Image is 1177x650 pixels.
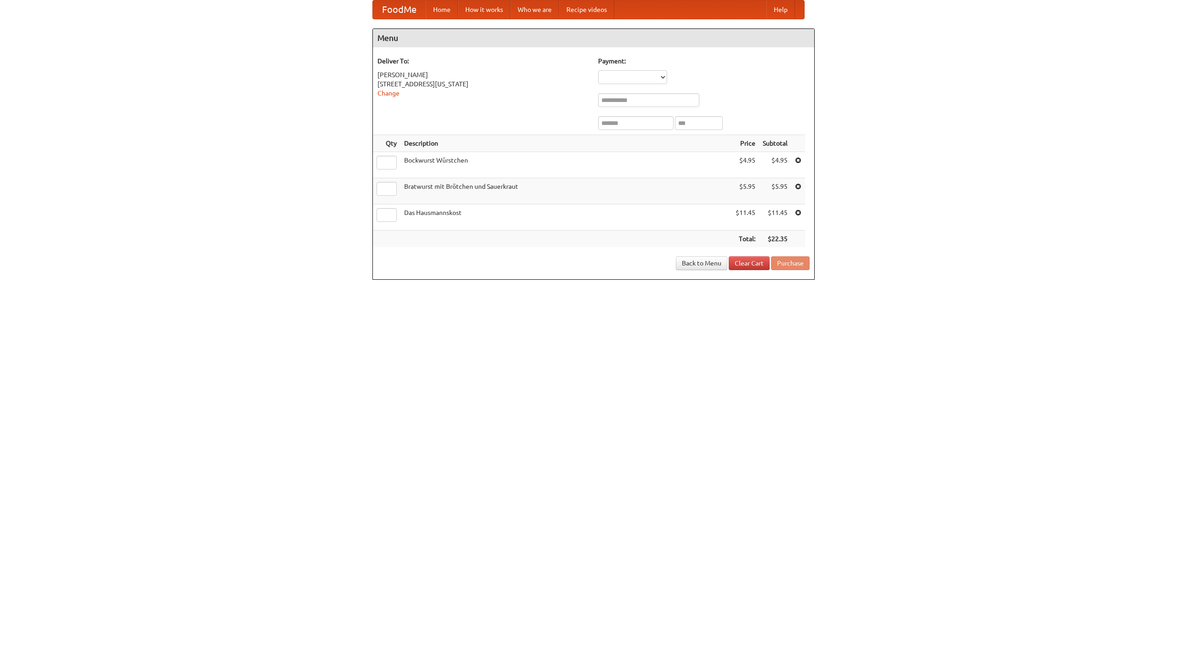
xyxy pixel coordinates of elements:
[759,152,791,178] td: $4.95
[400,135,732,152] th: Description
[732,178,759,204] td: $5.95
[732,135,759,152] th: Price
[400,178,732,204] td: Bratwurst mit Brötchen und Sauerkraut
[759,204,791,231] td: $11.45
[729,256,770,270] a: Clear Cart
[377,90,400,97] a: Change
[759,231,791,248] th: $22.35
[676,256,727,270] a: Back to Menu
[377,57,589,66] h5: Deliver To:
[373,29,814,47] h4: Menu
[766,0,795,19] a: Help
[732,204,759,231] td: $11.45
[400,204,732,231] td: Das Hausmannskost
[759,178,791,204] td: $5.95
[377,79,589,89] div: [STREET_ADDRESS][US_STATE]
[400,152,732,178] td: Bockwurst Würstchen
[732,231,759,248] th: Total:
[510,0,559,19] a: Who we are
[559,0,614,19] a: Recipe videos
[598,57,810,66] h5: Payment:
[373,135,400,152] th: Qty
[732,152,759,178] td: $4.95
[377,70,589,79] div: [PERSON_NAME]
[771,256,810,270] button: Purchase
[373,0,426,19] a: FoodMe
[426,0,458,19] a: Home
[458,0,510,19] a: How it works
[759,135,791,152] th: Subtotal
